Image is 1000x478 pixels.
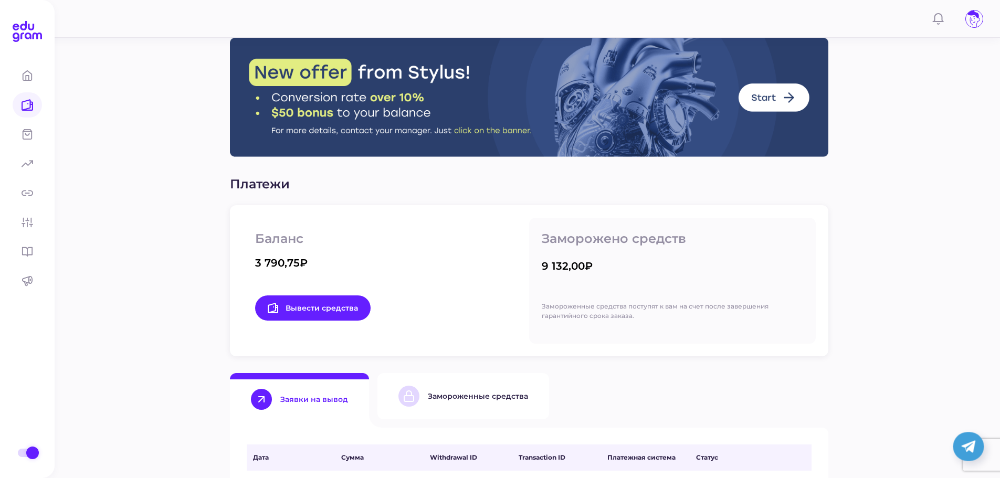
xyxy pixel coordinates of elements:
img: Stylus Banner [230,38,828,157]
span: Дата [253,453,335,462]
p: Баланс [255,230,517,247]
a: Вывести средства [255,295,371,321]
div: 9 132,00₽ [542,259,593,273]
p: Замороженные средства поступят к вам на счет после завершения гарантийного срока заказа. [542,302,803,321]
div: Замороженные средства [428,391,528,401]
span: Withdrawal ID [430,453,512,462]
span: Вывести средства [268,303,358,313]
span: Сумма [341,453,424,462]
div: Заявки на вывод [280,395,348,404]
p: Платежи [230,176,828,193]
span: Платежная система [607,453,690,462]
p: Заморожено средств [542,230,803,247]
span: Transaction ID [519,453,601,462]
button: Заявки на вывод [230,373,369,419]
div: 3 790,75₽ [255,256,308,270]
span: Статус [696,453,812,462]
button: Замороженные средства [377,373,549,419]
